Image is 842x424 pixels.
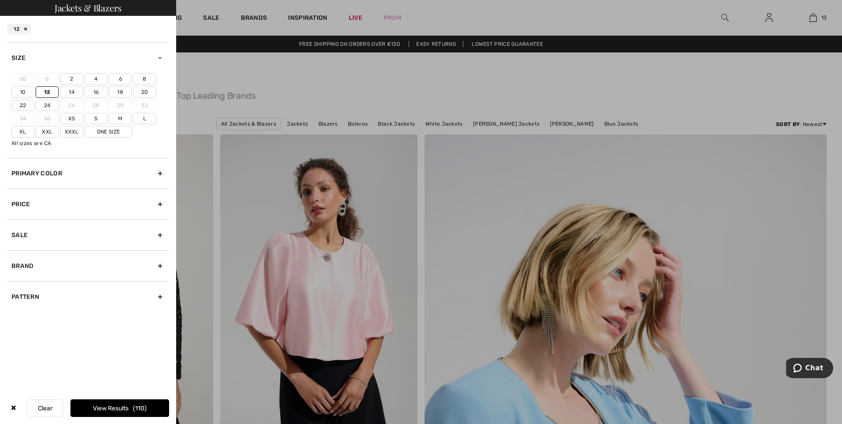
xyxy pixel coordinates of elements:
label: 28 [85,100,107,111]
label: One Size [85,126,132,138]
label: 10 [11,86,34,98]
label: 4 [85,73,107,85]
label: Xs [60,113,83,124]
label: 36 [36,113,59,124]
label: L [133,113,156,124]
label: 2 [60,73,83,85]
label: 24 [36,100,59,111]
label: 14 [60,86,83,98]
div: ✖ [7,399,20,417]
label: 0 [36,73,59,85]
div: Sale [7,219,169,250]
label: 32 [133,100,156,111]
div: All sizes are CA [11,139,169,147]
label: 00 [11,73,34,85]
label: Xxxl [60,126,83,138]
label: 22 [11,100,34,111]
iframe: Opens a widget where you can chat to one of our agents [786,358,833,380]
span: 110 [133,405,147,412]
div: 12 [7,24,31,34]
label: 26 [60,100,83,111]
button: View Results110 [70,399,169,417]
label: 6 [109,73,132,85]
div: Size [7,42,169,73]
label: 16 [85,86,107,98]
label: 18 [109,86,132,98]
label: Xxl [36,126,59,138]
div: Price [7,189,169,219]
label: 30 [109,100,132,111]
label: Xl [11,126,34,138]
label: S [85,113,107,124]
div: Brand [7,250,169,281]
label: 12 [36,86,59,98]
label: M [109,113,132,124]
label: 8 [133,73,156,85]
button: Clear [27,399,63,417]
div: Pattern [7,281,169,312]
label: 20 [133,86,156,98]
label: 34 [11,113,34,124]
div: Primary Color [7,158,169,189]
